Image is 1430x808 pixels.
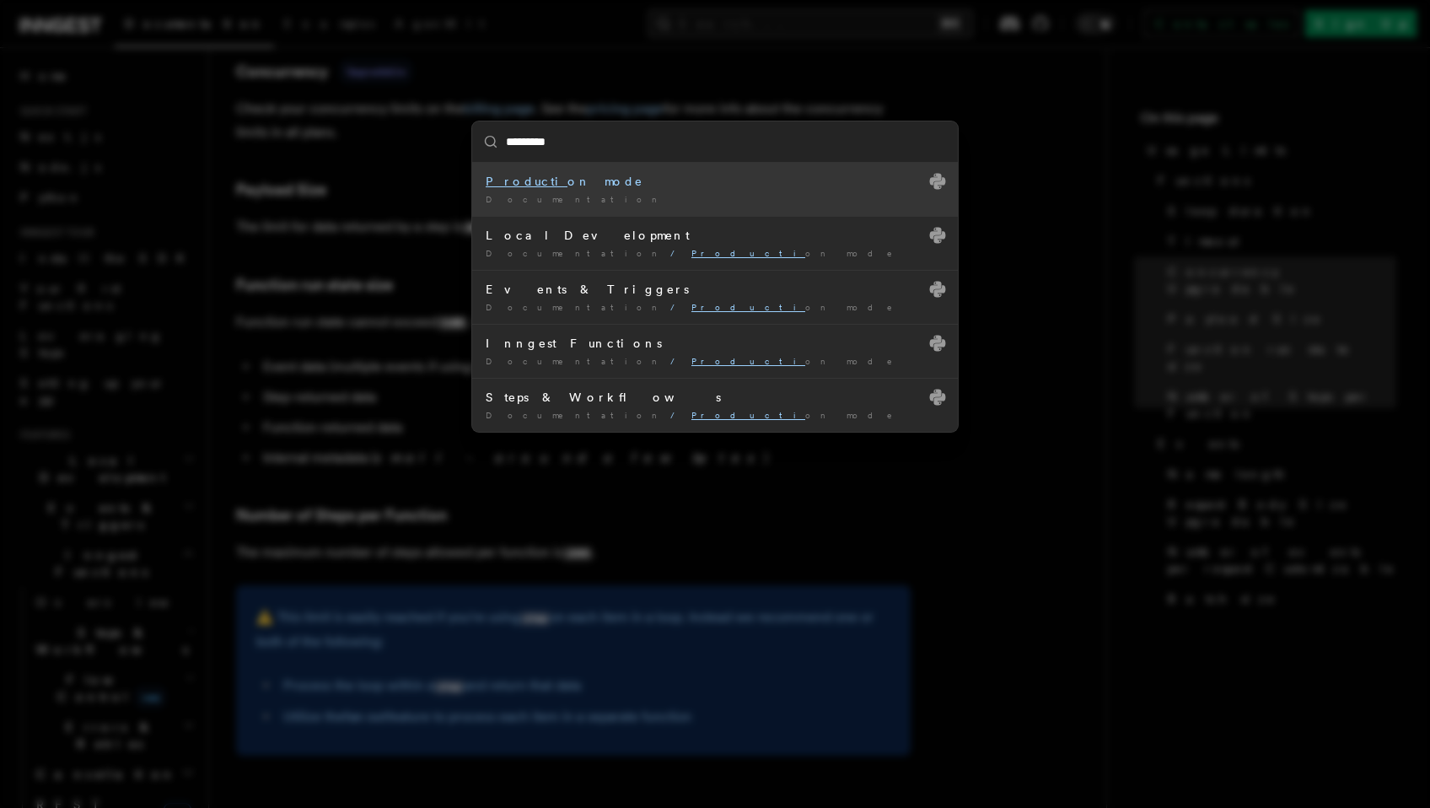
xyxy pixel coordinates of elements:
[486,410,664,420] span: Documentation
[486,281,944,298] div: Events & Triggers
[691,248,805,258] mark: Producti
[691,302,805,312] mark: Producti
[691,410,904,420] span: on mode
[486,335,944,352] div: Inngest Functions
[486,248,664,258] span: Documentation
[691,356,805,366] mark: Producti
[486,302,664,312] span: Documentation
[486,356,664,366] span: Documentation
[670,248,685,258] span: /
[486,194,664,204] span: Documentation
[691,302,904,312] span: on mode
[486,389,944,406] div: Steps & Workflows
[670,302,685,312] span: /
[691,410,805,420] mark: Producti
[670,356,685,366] span: /
[486,175,567,188] mark: Producti
[691,248,904,258] span: on mode
[691,356,904,366] span: on mode
[486,227,944,244] div: Local Development
[670,410,685,420] span: /
[486,173,944,190] div: on mode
